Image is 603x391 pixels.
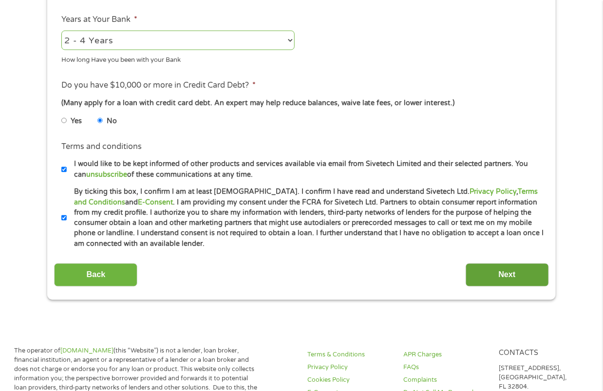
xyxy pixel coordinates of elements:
a: Privacy Policy [307,363,391,372]
a: Terms & Conditions [307,351,391,360]
label: By ticking this box, I confirm I am at least [DEMOGRAPHIC_DATA]. I confirm I have read and unders... [67,187,545,249]
h4: Contacts [499,349,583,358]
label: Terms and conditions [61,142,142,152]
a: APR Charges [403,351,487,360]
label: Yes [71,116,82,127]
a: Privacy Policy [470,188,517,196]
input: Back [54,263,137,287]
a: Terms and Conditions [74,188,538,206]
a: FAQs [403,363,487,372]
label: Years at Your Bank [61,15,137,25]
a: Cookies Policy [307,376,391,385]
label: No [107,116,117,127]
a: [DOMAIN_NAME] [60,347,113,355]
div: How long Have you been with your Bank [61,52,295,65]
label: I would like to be kept informed of other products and services available via email from Sivetech... [67,159,545,180]
input: Next [466,263,549,287]
a: unsubscribe [86,171,127,179]
div: (Many apply for a loan with credit card debt. An expert may help reduce balances, waive late fees... [61,98,542,109]
a: E-Consent [138,199,173,207]
a: Complaints [403,376,487,385]
label: Do you have $10,000 or more in Credit Card Debt? [61,80,256,91]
